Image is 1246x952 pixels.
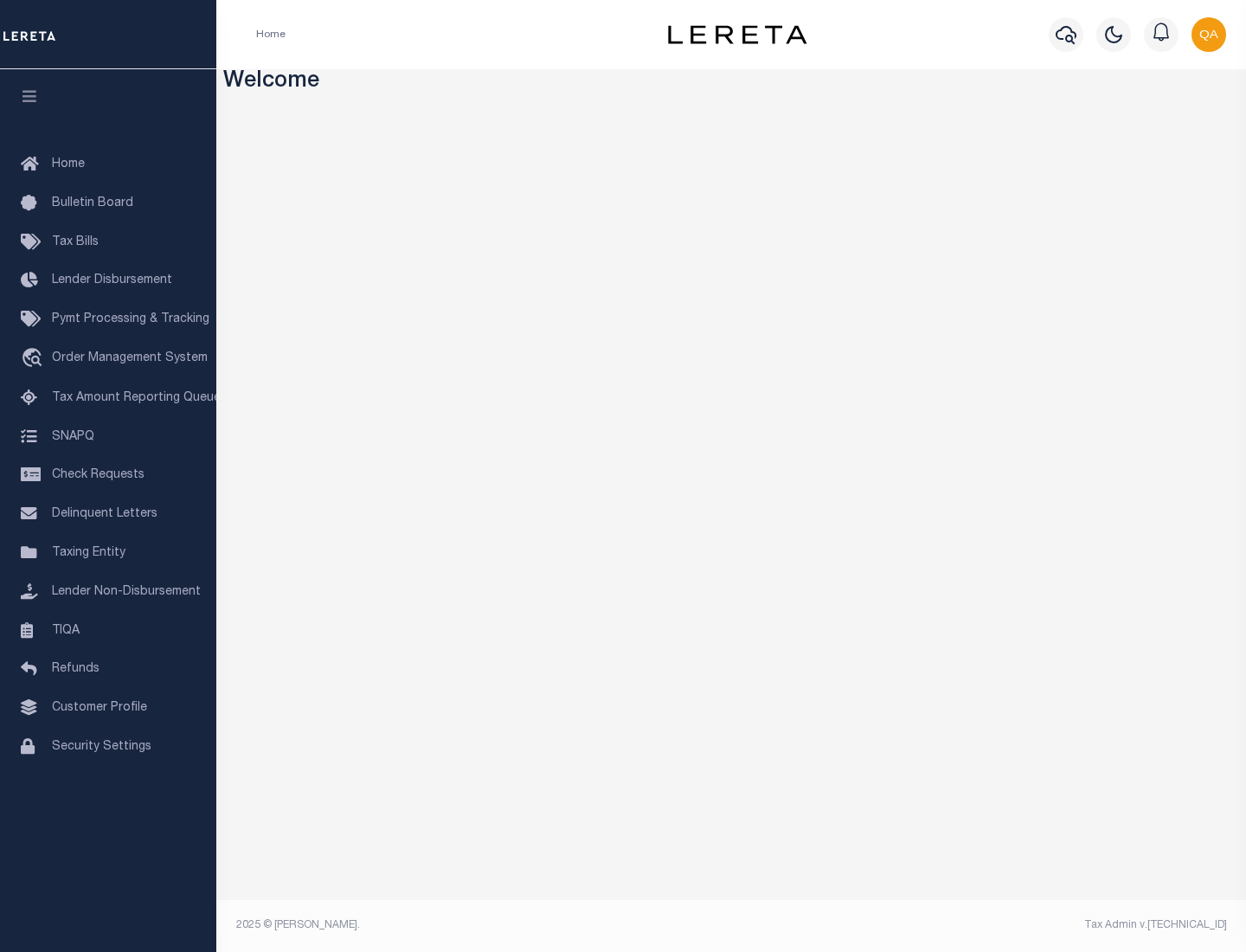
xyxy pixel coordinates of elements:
div: Tax Admin v.[TECHNICAL_ID] [744,917,1227,933]
span: Taxing Entity [52,547,125,559]
span: Tax Amount Reporting Queue [52,392,221,404]
span: Order Management System [52,352,208,364]
img: logo-dark.svg [668,25,806,44]
span: Check Requests [52,469,145,481]
span: Tax Bills [52,236,99,248]
span: Bulletin Board [52,197,133,209]
span: Lender Disbursement [52,274,172,286]
span: Lender Non-Disbursement [52,586,201,598]
div: 2025 © [PERSON_NAME]. [223,917,732,933]
span: SNAPQ [52,430,94,442]
span: TIQA [52,624,80,636]
span: Security Settings [52,741,151,753]
span: Home [52,158,85,170]
li: Home [256,27,286,42]
i: travel_explore [21,348,48,370]
img: svg+xml;base64,PHN2ZyB4bWxucz0iaHR0cDovL3d3dy53My5vcmcvMjAwMC9zdmciIHBvaW50ZXItZXZlbnRzPSJub25lIi... [1191,17,1226,52]
span: Refunds [52,663,100,675]
span: Pymt Processing & Tracking [52,313,209,325]
span: Delinquent Letters [52,508,157,520]
span: Customer Profile [52,702,147,714]
h3: Welcome [223,69,1240,96]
